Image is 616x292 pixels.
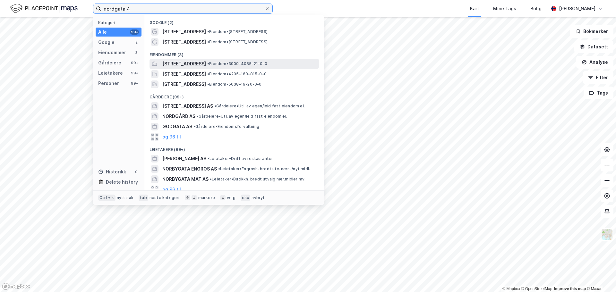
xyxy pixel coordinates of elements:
span: Eiendom • 5038-19-20-0-0 [207,82,262,87]
div: Alle [98,28,107,36]
a: Mapbox [502,287,520,291]
div: Eiendommer (3) [144,47,324,59]
span: • [207,29,209,34]
span: • [218,166,220,171]
span: • [210,177,212,181]
button: og 96 til [162,133,181,141]
div: Leietakere (99+) [144,142,324,154]
span: [STREET_ADDRESS] [162,38,206,46]
span: Gårdeiere • Utl. av egen/leid fast eiendom el. [197,114,287,119]
div: 99+ [130,29,139,35]
div: esc [241,195,251,201]
span: [STREET_ADDRESS] [162,80,206,88]
div: 0 [134,169,139,174]
div: Delete history [106,178,138,186]
div: nytt søk [117,195,134,200]
div: avbryt [252,195,265,200]
div: Google [98,38,115,46]
div: 99+ [130,81,139,86]
a: Improve this map [554,287,586,291]
span: NORBYGATA MAT AS [162,175,209,183]
span: Gårdeiere • Utl. av egen/leid fast eiendom el. [214,104,305,109]
span: • [207,61,209,66]
span: • [207,71,209,76]
div: markere [198,195,215,200]
div: Ctrl + k [98,195,116,201]
span: [STREET_ADDRESS] [162,60,206,68]
span: • [197,114,199,119]
div: Personer [98,79,119,87]
span: [STREET_ADDRESS] AS [162,102,213,110]
div: tab [139,195,148,201]
button: og 96 til [162,186,181,193]
div: [PERSON_NAME] [559,5,595,13]
div: 99+ [130,71,139,76]
span: Eiendom • 3909-4085-21-0-0 [207,61,267,66]
span: NORDGÅRD AS [162,113,195,120]
div: Kategori [98,20,141,25]
span: Eiendom • [STREET_ADDRESS] [207,29,268,34]
div: Bolig [530,5,542,13]
span: Eiendom • [STREET_ADDRESS] [207,39,268,45]
div: 3 [134,50,139,55]
iframe: Chat Widget [584,261,616,292]
div: Mine Tags [493,5,516,13]
div: 99+ [130,60,139,65]
input: Søk på adresse, matrikkel, gårdeiere, leietakere eller personer [101,4,265,13]
button: Analyse [576,56,613,69]
span: [STREET_ADDRESS] [162,70,206,78]
img: logo.f888ab2527a4732fd821a326f86c7f29.svg [10,3,78,14]
span: Eiendom • 4205-160-815-0-0 [207,71,267,77]
span: Gårdeiere • Eiendomsforvaltning [193,124,259,129]
div: Leietakere [98,69,123,77]
div: Gårdeiere [98,59,121,67]
button: Tags [584,87,613,99]
div: Historikk [98,168,126,176]
button: Filter [583,71,613,84]
div: Eiendommer [98,49,126,56]
div: neste kategori [150,195,180,200]
span: • [214,104,216,108]
div: Gårdeiere (99+) [144,89,324,101]
span: [STREET_ADDRESS] [162,28,206,36]
span: • [207,82,209,87]
span: GODGATA AS [162,123,192,130]
span: Leietaker • Engrosh. bredt utv. nær.-/nyt.midl. [218,166,310,171]
span: • [193,124,195,129]
div: Kart [470,5,479,13]
a: Mapbox homepage [2,283,30,290]
span: • [208,156,210,161]
span: [PERSON_NAME] AS [162,155,206,163]
button: Datasett [574,40,613,53]
span: Leietaker • Butikkh. bredt utvalg nær.midler mv. [210,177,305,182]
span: Leietaker • Drift av restauranter [208,156,273,161]
button: Bokmerker [570,25,613,38]
div: Kontrollprogram for chat [584,261,616,292]
span: • [207,39,209,44]
div: velg [227,195,235,200]
a: OpenStreetMap [521,287,552,291]
img: Z [601,228,613,240]
div: 2 [134,40,139,45]
div: Google (2) [144,15,324,27]
span: NORBYGATA ENGROS AS [162,165,217,173]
